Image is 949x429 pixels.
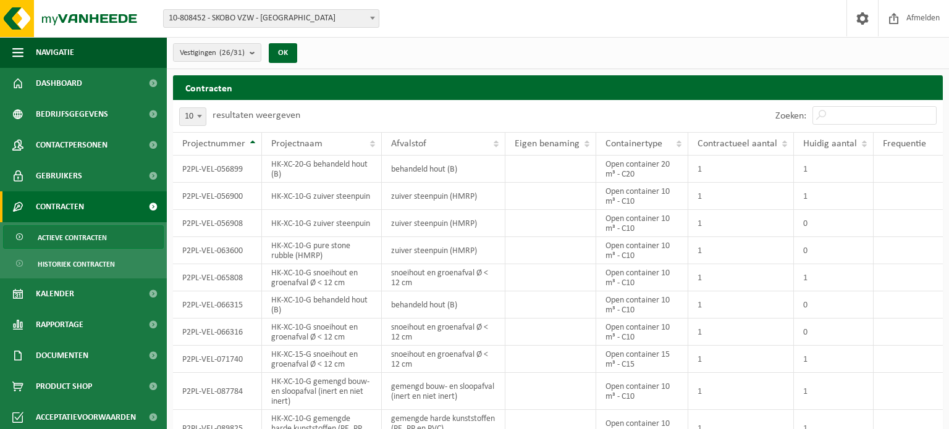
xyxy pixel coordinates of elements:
td: Open container 20 m³ - C20 [596,156,688,183]
span: Eigen benaming [515,139,580,149]
td: 1 [688,373,794,410]
span: Product Shop [36,371,92,402]
td: Open container 15 m³ - C15 [596,346,688,373]
td: P2PL-VEL-063600 [173,237,262,264]
td: 0 [794,237,874,264]
td: HK-XC-10-G snoeihout en groenafval Ø < 12 cm [262,264,382,291]
td: P2PL-VEL-066315 [173,291,262,319]
td: zuiver steenpuin (HMRP) [382,183,505,210]
td: HK-XC-10-G pure stone rubble (HMRP) [262,237,382,264]
td: 1 [688,291,794,319]
span: Contracten [36,191,84,222]
button: Vestigingen(26/31) [173,43,261,62]
td: 0 [794,319,874,346]
td: behandeld hout (B) [382,156,505,183]
td: Open container 10 m³ - C10 [596,373,688,410]
td: Open container 10 m³ - C10 [596,291,688,319]
td: 1 [688,319,794,346]
span: Navigatie [36,37,74,68]
span: 10 [179,107,206,126]
span: Huidig aantal [803,139,857,149]
span: Projectnaam [271,139,323,149]
span: Frequentie [883,139,926,149]
label: Zoeken: [775,111,806,121]
span: Gebruikers [36,160,82,191]
span: Historiek contracten [38,252,115,276]
button: OK [269,43,297,63]
td: P2PL-VEL-087784 [173,373,262,410]
td: 1 [794,183,874,210]
span: Containertype [605,139,662,149]
td: 1 [688,183,794,210]
span: Dashboard [36,68,82,99]
td: 1 [794,264,874,291]
span: 10-808452 - SKOBO VZW - BRUGGE [163,9,379,28]
count: (26/31) [219,49,245,57]
td: HK-XC-20-G behandeld hout (B) [262,156,382,183]
td: P2PL-VEL-071740 [173,346,262,373]
td: 1 [688,346,794,373]
td: 1 [688,210,794,237]
span: Contactpersonen [36,130,108,160]
td: P2PL-VEL-056899 [173,156,262,183]
span: 10 [180,108,206,125]
td: Open container 10 m³ - C10 [596,237,688,264]
td: HK-XC-10-G zuiver steenpuin [262,210,382,237]
a: Actieve contracten [3,225,164,249]
span: Kalender [36,278,74,309]
td: 1 [688,264,794,291]
span: Documenten [36,340,88,371]
td: HK-XC-10-G behandeld hout (B) [262,291,382,319]
span: 10-808452 - SKOBO VZW - BRUGGE [164,10,379,27]
td: zuiver steenpuin (HMRP) [382,210,505,237]
td: gemengd bouw- en sloopafval (inert en niet inert) [382,373,505,410]
span: Actieve contracten [38,226,107,249]
td: 1 [794,156,874,183]
td: Open container 10 m³ - C10 [596,264,688,291]
td: P2PL-VEL-056908 [173,210,262,237]
span: Contractueel aantal [698,139,777,149]
h2: Contracten [173,75,943,99]
td: HK-XC-10-G gemengd bouw- en sloopafval (inert en niet inert) [262,373,382,410]
td: Open container 10 m³ - C10 [596,210,688,237]
span: Projectnummer [182,139,245,149]
td: snoeihout en groenafval Ø < 12 cm [382,264,505,291]
span: Rapportage [36,309,83,340]
a: Historiek contracten [3,252,164,275]
td: HK-XC-10-G zuiver steenpuin [262,183,382,210]
td: P2PL-VEL-065808 [173,264,262,291]
td: P2PL-VEL-066316 [173,319,262,346]
span: Bedrijfsgegevens [36,99,108,130]
td: Open container 10 m³ - C10 [596,319,688,346]
td: HK-XC-10-G snoeihout en groenafval Ø < 12 cm [262,319,382,346]
td: 0 [794,210,874,237]
td: 0 [794,291,874,319]
td: HK-XC-15-G snoeihout en groenafval Ø < 12 cm [262,346,382,373]
td: zuiver steenpuin (HMRP) [382,237,505,264]
td: snoeihout en groenafval Ø < 12 cm [382,346,505,373]
td: behandeld hout (B) [382,291,505,319]
td: P2PL-VEL-056900 [173,183,262,210]
td: 1 [794,346,874,373]
td: 1 [688,156,794,183]
td: 1 [688,237,794,264]
span: Afvalstof [391,139,426,149]
span: Vestigingen [180,44,245,62]
td: snoeihout en groenafval Ø < 12 cm [382,319,505,346]
td: Open container 10 m³ - C10 [596,183,688,210]
label: resultaten weergeven [213,110,300,120]
td: 1 [794,373,874,410]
